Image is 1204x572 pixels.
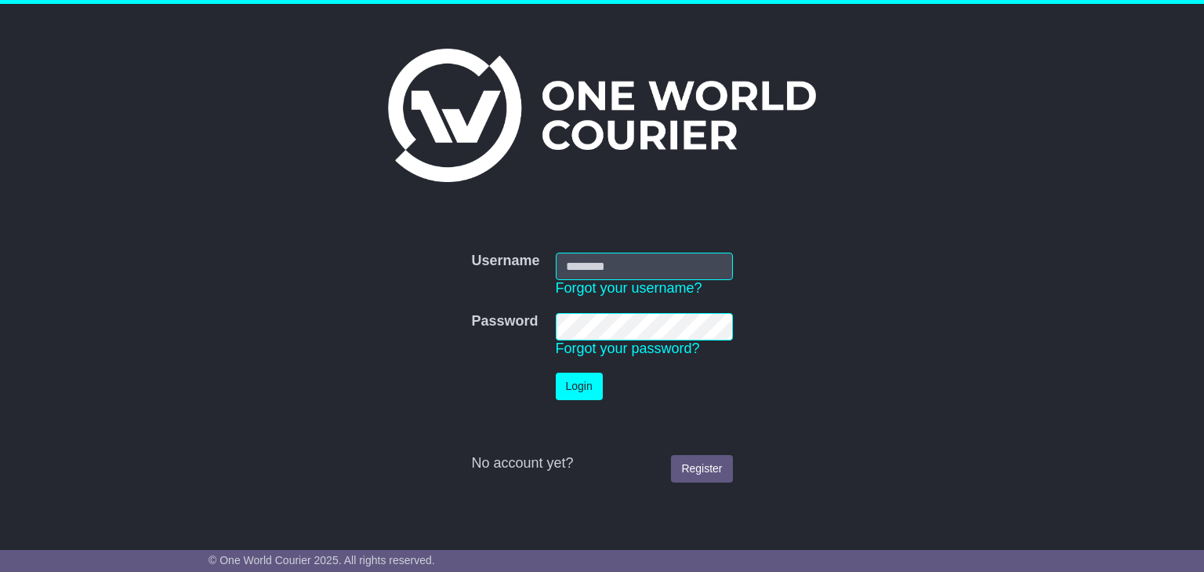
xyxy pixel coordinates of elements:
[556,373,603,400] button: Login
[471,455,732,472] div: No account yet?
[556,341,700,356] a: Forgot your password?
[471,253,539,270] label: Username
[556,280,702,296] a: Forgot your username?
[471,313,538,330] label: Password
[209,554,435,567] span: © One World Courier 2025. All rights reserved.
[388,49,816,182] img: One World
[671,455,732,483] a: Register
